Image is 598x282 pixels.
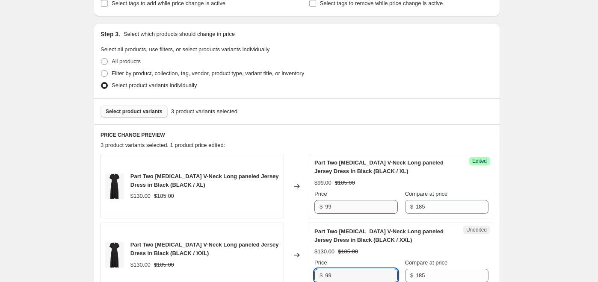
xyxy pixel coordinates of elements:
[405,191,448,197] span: Compare at price
[112,70,304,76] span: Filter by product, collection, tag, vendor, product type, variant title, or inventory
[314,179,332,187] div: $99.00
[101,142,225,148] span: 3 product variants selected. 1 product price edited:
[154,261,174,269] strike: $185.00
[314,191,327,197] span: Price
[472,158,487,164] span: Edited
[112,82,197,88] span: Select product variants individually
[105,242,124,268] img: 30309456_194008_100_80x.jpg
[124,30,235,38] p: Select which products should change in price
[101,132,493,138] h6: PRICE CHANGE PREVIEW
[171,107,237,116] span: 3 product variants selected
[410,272,413,279] span: $
[105,173,124,199] img: 30309456_194008_100_80x.jpg
[106,108,163,115] span: Select product variants
[338,247,358,256] strike: $185.00
[335,179,355,187] strike: $185.00
[130,261,151,269] div: $130.00
[101,46,269,53] span: Select all products, use filters, or select products variants individually
[154,192,174,200] strike: $185.00
[314,259,327,266] span: Price
[130,241,279,256] span: Part Two [MEDICAL_DATA] V-Neck Long paneled Jersey Dress in Black (BLACK / XXL)
[314,247,335,256] div: $130.00
[101,106,168,117] button: Select product variants
[466,226,487,233] span: Unedited
[410,203,413,210] span: $
[112,58,141,65] span: All products
[101,30,120,38] h2: Step 3.
[314,228,444,243] span: Part Two [MEDICAL_DATA] V-Neck Long paneled Jersey Dress in Black (BLACK / XXL)
[130,173,279,188] span: Part Two [MEDICAL_DATA] V-Neck Long paneled Jersey Dress in Black (BLACK / XL)
[405,259,448,266] span: Compare at price
[130,192,151,200] div: $130.00
[320,272,323,279] span: $
[320,203,323,210] span: $
[314,159,444,174] span: Part Two [MEDICAL_DATA] V-Neck Long paneled Jersey Dress in Black (BLACK / XL)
